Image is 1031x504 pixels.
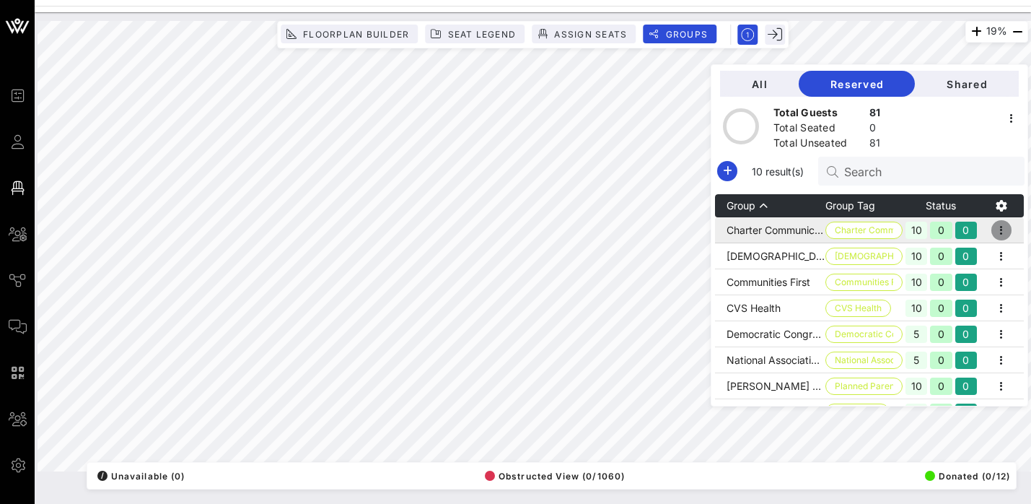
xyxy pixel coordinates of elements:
[955,326,977,343] div: 0
[715,243,825,269] td: [DEMOGRAPHIC_DATA] Health
[905,352,927,369] div: 5
[955,248,977,265] div: 0
[799,71,915,97] button: Reserved
[930,274,952,291] div: 0
[869,121,881,139] div: 0
[97,471,185,482] span: Unavailable (0)
[481,466,625,486] button: Obstructed View (0/1060)
[903,194,980,217] th: Status
[825,199,875,212] span: Group Tag
[930,326,952,343] div: 0
[810,78,903,90] span: Reserved
[930,222,952,239] div: 0
[773,105,864,123] div: Total Guests
[93,466,185,486] button: /Unavailable (0)
[905,248,927,265] div: 10
[905,222,927,239] div: 10
[773,136,864,154] div: Total Unseated
[425,25,525,43] button: Seat Legend
[930,248,952,265] div: 0
[905,378,927,395] div: 10
[926,78,1007,90] span: Shared
[835,274,893,290] span: Communities First
[715,321,825,347] td: Democratic Congressional Campaign Committee (DCCC)
[447,29,516,40] span: Seat Legend
[302,29,409,40] span: Floorplan Builder
[930,300,952,317] div: 0
[905,274,927,291] div: 10
[915,71,1019,97] button: Shared
[281,25,418,43] button: Floorplan Builder
[930,378,952,395] div: 0
[727,199,755,212] span: Group
[773,121,864,139] div: Total Seated
[869,105,881,123] div: 81
[835,404,880,420] span: State Farm
[930,352,952,369] div: 0
[643,25,716,43] button: Groups
[720,71,799,97] button: All
[485,471,625,482] span: Obstructed View (0/1060)
[715,194,825,217] th: Group: Sorted ascending. Activate to sort descending.
[532,25,636,43] button: Assign Seats
[825,194,903,217] th: Group Tag
[905,404,927,421] div: 0
[869,136,881,154] div: 81
[835,222,893,238] span: Charter Communica…
[715,347,825,373] td: National Association of Realtors (NAR)
[715,217,825,243] td: Charter Communications
[715,373,825,399] td: [PERSON_NAME] Federation of America
[921,466,1010,486] button: Donated (0/12)
[930,404,952,421] div: 1
[732,78,787,90] span: All
[905,326,927,343] div: 5
[553,29,627,40] span: Assign Seats
[955,404,977,421] div: 0
[965,21,1028,43] div: 19%
[905,300,927,317] div: 10
[925,471,1010,482] span: Donated (0/12)
[835,326,893,342] span: Democratic Congre…
[664,29,708,40] span: Groups
[835,378,893,394] span: Planned Parenthoo…
[835,248,893,264] span: [DEMOGRAPHIC_DATA] Health
[955,222,977,239] div: 0
[97,471,108,481] div: /
[955,274,977,291] div: 0
[835,352,893,368] span: National Associat…
[955,300,977,317] div: 0
[955,352,977,369] div: 0
[715,399,825,425] td: State Farm
[746,164,810,179] span: 10 result(s)
[835,300,882,316] span: CVS Health
[955,378,977,395] div: 0
[715,295,825,321] td: CVS Health
[715,269,825,295] td: Communities First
